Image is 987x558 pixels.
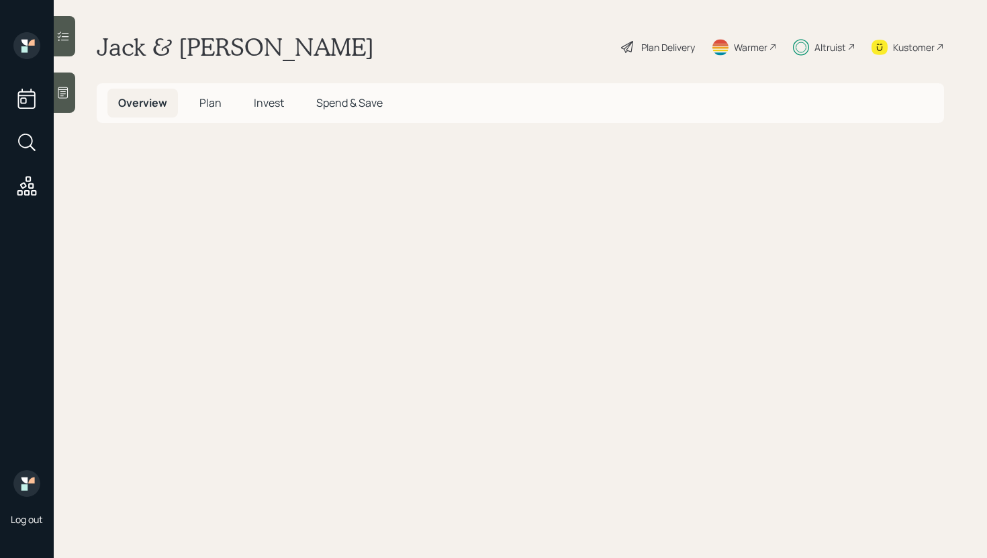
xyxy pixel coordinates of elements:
span: Invest [254,95,284,110]
div: Log out [11,513,43,526]
div: Plan Delivery [641,40,695,54]
span: Spend & Save [316,95,383,110]
h1: Jack & [PERSON_NAME] [97,32,374,62]
span: Overview [118,95,167,110]
div: Altruist [814,40,846,54]
img: retirable_logo.png [13,470,40,497]
div: Warmer [734,40,767,54]
div: Kustomer [893,40,935,54]
span: Plan [199,95,222,110]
